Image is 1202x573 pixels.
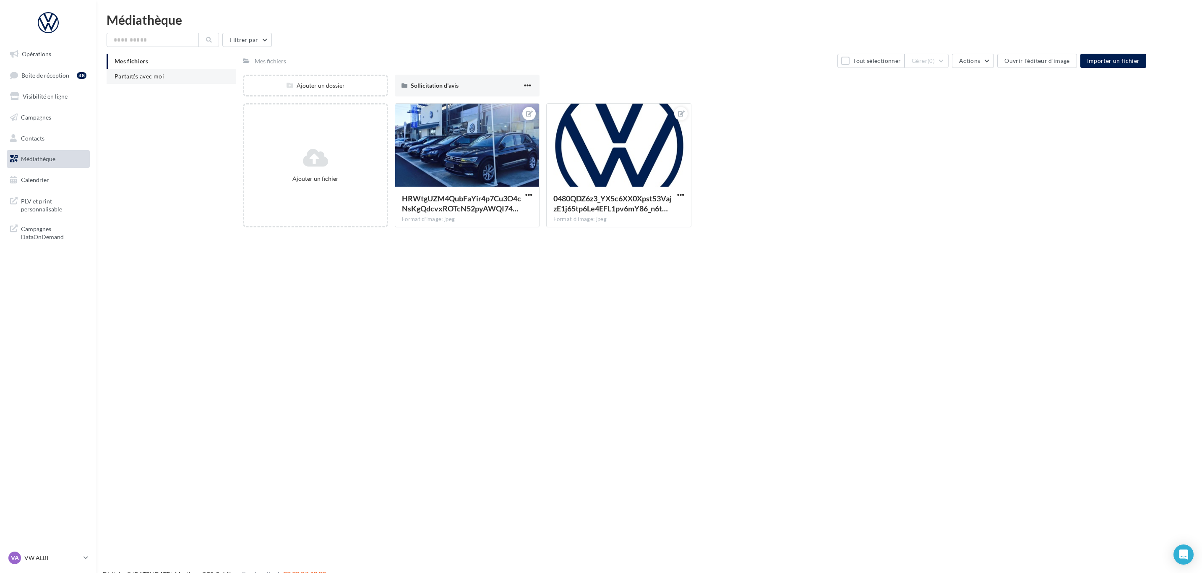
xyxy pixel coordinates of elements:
span: Campagnes DataOnDemand [21,223,86,241]
button: Ouvrir l'éditeur d'image [997,54,1077,68]
div: Format d'image: jpeg [402,216,533,223]
a: Médiathèque [5,150,91,168]
button: Tout sélectionner [837,54,905,68]
span: Partagés avec moi [115,73,164,80]
span: Médiathèque [21,155,55,162]
span: (0) [928,57,935,64]
span: Visibilité en ligne [23,93,68,100]
span: Importer un fichier [1087,57,1140,64]
span: 0480QDZ6z3_YX5c6XX0XpstS3VajzE1j65tp6Le4EFL1pv6mY86_n6tkLfnWTJWXb2X6ISNmBqr2gm1osw=s0 [553,194,672,213]
span: Campagnes [21,114,51,121]
p: VW ALBI [24,554,80,562]
div: Ajouter un fichier [248,175,383,183]
span: Contacts [21,134,44,141]
div: Format d'image: jpeg [553,216,684,223]
a: Boîte de réception48 [5,66,91,84]
div: 48 [77,72,86,79]
a: PLV et print personnalisable [5,192,91,217]
span: Opérations [22,50,51,57]
button: Gérer(0) [905,54,949,68]
div: Ajouter un dossier [244,81,387,90]
a: VA VW ALBI [7,550,90,566]
div: Open Intercom Messenger [1173,544,1194,565]
span: Sollicitation d'avis [411,82,459,89]
span: PLV et print personnalisable [21,195,86,214]
span: Actions [959,57,980,64]
a: Campagnes DataOnDemand [5,220,91,245]
button: Importer un fichier [1080,54,1147,68]
span: Calendrier [21,176,49,183]
button: Actions [952,54,994,68]
div: Mes fichiers [255,57,286,65]
a: Campagnes [5,109,91,126]
span: VA [11,554,19,562]
a: Opérations [5,45,91,63]
button: Filtrer par [222,33,272,47]
span: Boîte de réception [21,71,69,78]
a: Contacts [5,130,91,147]
span: HRWtgUZM4QubFaYir4p7Cu3O4cNsKgQdcvxROTcN52pyAWQI74mxNAzSfVfArWQ3KhWpWyUJ5lQHP83jRQ=s0 [402,194,521,213]
a: Calendrier [5,171,91,189]
a: Visibilité en ligne [5,88,91,105]
span: Mes fichiers [115,57,148,65]
div: Médiathèque [107,13,1192,26]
